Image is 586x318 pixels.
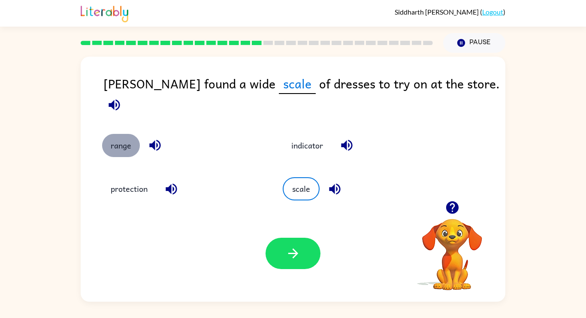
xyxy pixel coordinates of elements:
img: Literably [81,3,128,22]
button: range [102,134,140,157]
div: ( ) [395,8,505,16]
span: Siddharth [PERSON_NAME] [395,8,480,16]
button: indicator [283,134,332,157]
div: [PERSON_NAME] found a wide of dresses to try on at the store. [103,74,505,117]
span: scale [279,74,316,94]
button: scale [283,177,320,200]
a: Logout [482,8,503,16]
video: Your browser must support playing .mp4 files to use Literably. Please try using another browser. [409,206,495,291]
button: protection [102,177,156,200]
button: Pause [443,33,505,53]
